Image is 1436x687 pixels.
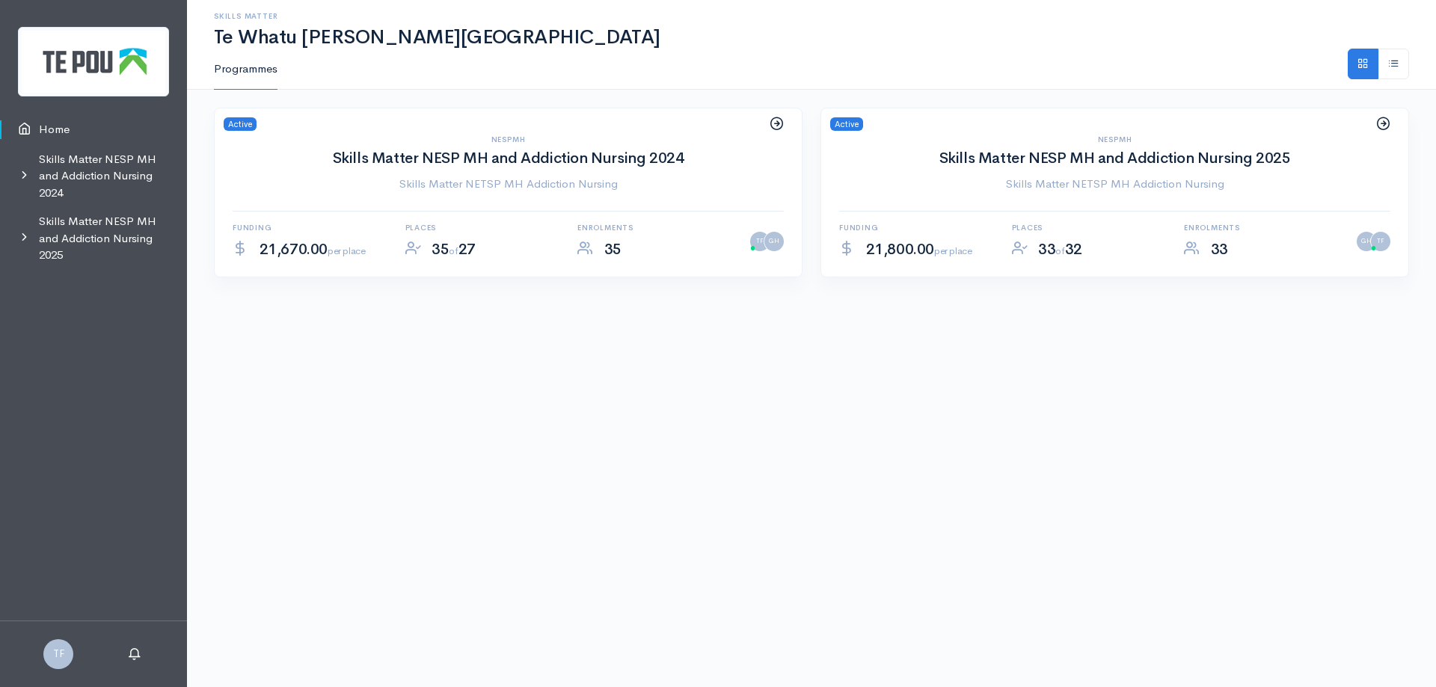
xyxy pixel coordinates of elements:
[224,117,257,132] span: Active
[333,149,684,167] a: Skills Matter NESP MH and Addiction Nursing 2024
[866,240,972,259] span: 21,800.00
[449,244,458,257] span: of
[405,224,560,232] h6: Places
[328,244,365,257] span: per place
[1184,224,1339,232] h6: Enrolments
[214,27,1409,49] h1: Te Whatu [PERSON_NAME][GEOGRAPHIC_DATA]
[934,244,972,257] span: per place
[1012,224,1167,232] h6: Places
[1038,240,1082,259] span: 33 32
[1211,240,1228,259] span: 33
[1371,232,1390,251] a: TF
[604,240,622,259] span: 35
[214,12,1409,20] h6: Skills Matter
[939,149,1291,167] a: Skills Matter NESP MH and Addiction Nursing 2025
[18,27,169,96] img: Te Pou
[750,232,770,251] a: TF
[233,176,784,193] a: Skills Matter NETSP MH Addiction Nursing
[233,135,784,144] h6: NESPMH
[43,639,73,669] span: TF
[839,176,1390,193] a: Skills Matter NETSP MH Addiction Nursing
[830,117,863,132] span: Active
[432,240,476,259] span: 35 27
[1357,232,1376,251] a: GH
[764,232,784,251] a: GH
[214,49,277,90] a: Programmes
[839,224,994,232] h6: Funding
[1055,244,1064,257] span: of
[260,240,366,259] span: 21,670.00
[577,224,732,232] h6: Enrolments
[43,646,73,660] a: TF
[839,135,1390,144] h6: NESPMH
[233,224,387,232] h6: Funding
